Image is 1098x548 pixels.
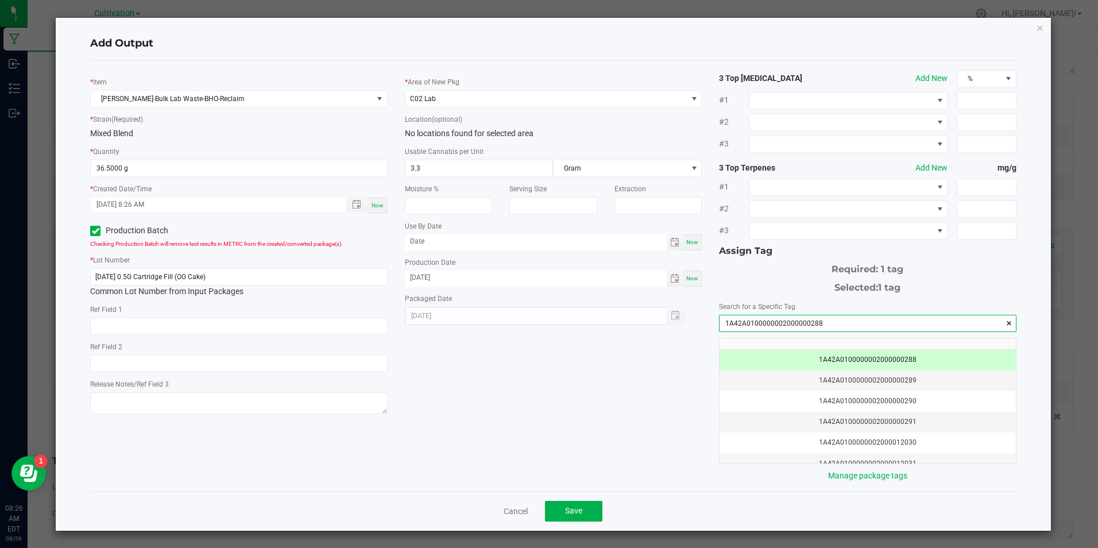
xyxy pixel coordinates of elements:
span: Toggle calendar [667,234,683,250]
span: #2 [719,116,749,128]
label: Created Date/Time [93,184,152,194]
label: Ref Field 1 [90,304,122,315]
label: Location [405,114,462,125]
span: Now [686,239,698,245]
label: Item [93,77,107,87]
span: #3 [719,138,749,150]
span: clear [1006,318,1012,329]
strong: mg/g [957,162,1016,174]
div: 1A42A0100000002000000290 [726,396,1008,407]
div: Assign Tag [719,244,1016,258]
span: NO DATA FOUND [749,222,948,240]
div: Selected: [719,276,1016,295]
span: NO DATA FOUND [749,179,948,196]
label: Use By Date [405,221,442,231]
label: Quantity [93,146,119,157]
button: Add New [915,162,948,174]
a: Cancel [504,505,528,517]
label: Moisture % [405,184,439,194]
span: Now [686,275,698,281]
iframe: Resource center unread badge [34,454,48,468]
div: Required: 1 tag [719,258,1016,276]
div: 1A42A0100000002000012030 [726,437,1008,448]
div: 1A42A0100000002000000291 [726,416,1008,427]
span: Now [372,202,384,209]
label: Serving Size [509,184,547,194]
label: Packaged Date [405,294,452,304]
input: Date [405,271,667,285]
label: Extraction [614,184,646,194]
strong: 3 Top Terpenes [719,162,838,174]
span: #2 [719,203,749,215]
a: Manage package tags [828,471,907,480]
span: (Required) [111,115,143,124]
label: Strain [93,114,143,125]
strong: 3 Top [MEDICAL_DATA] [719,72,838,84]
div: 1A42A0100000002000000289 [726,375,1008,386]
span: % [957,71,1001,87]
span: No locations found for selected area [405,129,533,138]
span: #1 [719,181,749,193]
span: Mixed Blend [90,129,133,138]
span: Toggle popup [346,198,369,212]
label: Lot Number [93,255,130,265]
span: Toggle calendar [667,271,683,287]
button: Add New [915,72,948,84]
h4: Add Output [90,36,1016,51]
span: 1 tag [878,282,900,293]
span: Save [565,506,582,515]
div: 1A42A0100000002000000288 [726,354,1008,365]
button: Save [545,501,602,522]
span: C02 Lab [410,95,436,103]
span: NO DATA FOUND [749,200,948,218]
span: (optional) [432,115,462,124]
label: Production Batch [90,225,230,237]
span: Gram [554,160,687,176]
label: Area of New Pkg [408,77,459,87]
label: Usable Cannabis per Unit [405,146,484,157]
div: 1A42A0100000002000012031 [726,458,1008,469]
span: [PERSON_NAME]-Bulk Lab Waste-BHO-Reclaim [91,91,372,107]
span: #3 [719,225,749,237]
span: #1 [719,94,749,106]
span: Checking Production Batch will remove test results in METRC from the created/converted package(s). [90,241,343,247]
input: Date [405,234,667,249]
label: Release Notes/Ref Field 3 [90,379,169,389]
label: Search for a Specific Tag [719,302,795,312]
label: Production Date [405,257,455,268]
label: Ref Field 2 [90,342,122,352]
input: Created Datetime [91,198,334,212]
div: Common Lot Number from Input Packages [90,268,387,298]
iframe: Resource center [11,456,46,491]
